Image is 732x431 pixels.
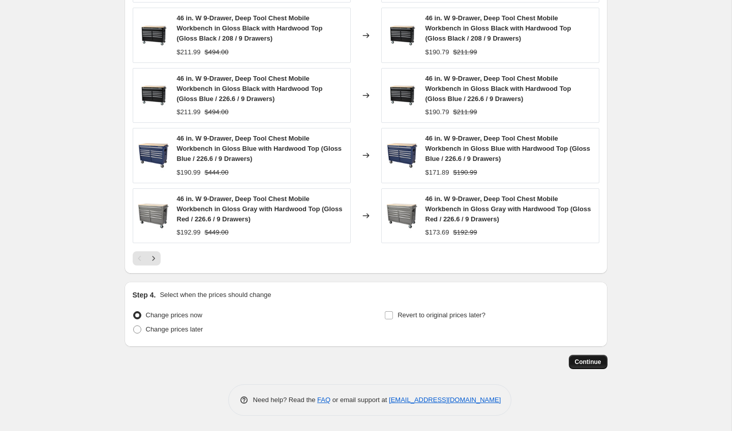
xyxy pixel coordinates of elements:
div: $192.99 [177,227,201,238]
span: 46 in. W 9-Drawer, Deep Tool Chest Mobile Workbench in Gloss Gray with Hardwood Top (Gloss Red / ... [177,195,343,223]
span: Change prices now [146,311,202,319]
div: $211.99 [177,47,201,57]
div: $171.89 [425,168,449,178]
div: $190.79 [425,47,449,57]
span: 46 in. W 9-Drawer, Deep Tool Chest Mobile Workbench in Gloss Blue with Hardwood Top (Gloss Blue /... [177,135,342,162]
span: or email support at [330,396,389,404]
button: Next [146,251,161,266]
img: 841f18e9203efdcba1004cde6a79b4c6_d2834a78-8b6f-410c-ad81-05a58cd23ffc_80x.jpg [138,80,169,111]
strike: $494.00 [205,47,229,57]
strike: $444.00 [205,168,229,178]
div: $173.69 [425,227,449,238]
span: 46 in. W 9-Drawer, Deep Tool Chest Mobile Workbench in Gloss Gray with Hardwood Top (Gloss Red / ... [425,195,591,223]
img: 8186f458d8ab55097d6d47921d5b1ccb_ee0857a4-416a-4539-85c4-9b385ea9c2e4_80x.jpg [387,201,417,231]
img: 8186f458d8ab55097d6d47921d5b1ccb_ee0857a4-416a-4539-85c4-9b385ea9c2e4_80x.jpg [138,201,169,231]
a: FAQ [317,396,330,404]
img: 841f18e9203efdcba1004cde6a79b4c6_f2586d7b-15d1-45d9-99e4-7b548dc925f1_80x.jpg [387,20,417,51]
span: 46 in. W 9-Drawer, Deep Tool Chest Mobile Workbench in Gloss Black with Hardwood Top (Gloss Blue ... [177,75,323,103]
strike: $494.00 [205,107,229,117]
div: $211.99 [177,107,201,117]
img: 841f18e9203efdcba1004cde6a79b4c6_d2834a78-8b6f-410c-ad81-05a58cd23ffc_80x.jpg [387,80,417,111]
span: Change prices later [146,325,203,333]
strike: $211.99 [453,107,477,117]
span: Need help? Read the [253,396,318,404]
button: Continue [569,355,607,369]
strike: $449.00 [205,227,229,238]
span: Revert to original prices later? [398,311,485,319]
span: 46 in. W 9-Drawer, Deep Tool Chest Mobile Workbench in Gloss Black with Hardwood Top (Gloss Black... [425,14,571,42]
img: f36e2d75e8820f3c2b1d0f90b8f55e7f_4da2d92f-cc9e-4b1c-b05b-e5bc338de1ba_80x.jpg [387,140,417,171]
span: 46 in. W 9-Drawer, Deep Tool Chest Mobile Workbench in Gloss Black with Hardwood Top (Gloss Blue ... [425,75,571,103]
img: f36e2d75e8820f3c2b1d0f90b8f55e7f_4da2d92f-cc9e-4b1c-b05b-e5bc338de1ba_80x.jpg [138,140,169,171]
span: 46 in. W 9-Drawer, Deep Tool Chest Mobile Workbench in Gloss Black with Hardwood Top (Gloss Black... [177,14,323,42]
nav: Pagination [133,251,161,266]
p: Select when the prices should change [160,290,271,300]
span: 46 in. W 9-Drawer, Deep Tool Chest Mobile Workbench in Gloss Blue with Hardwood Top (Gloss Blue /... [425,135,591,162]
a: [EMAIL_ADDRESS][DOMAIN_NAME] [389,396,501,404]
h2: Step 4. [133,290,156,300]
div: $190.79 [425,107,449,117]
strike: $190.99 [453,168,477,178]
div: $190.99 [177,168,201,178]
span: Continue [575,358,601,366]
img: 841f18e9203efdcba1004cde6a79b4c6_f2586d7b-15d1-45d9-99e4-7b548dc925f1_80x.jpg [138,20,169,51]
strike: $192.99 [453,227,477,238]
strike: $211.99 [453,47,477,57]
